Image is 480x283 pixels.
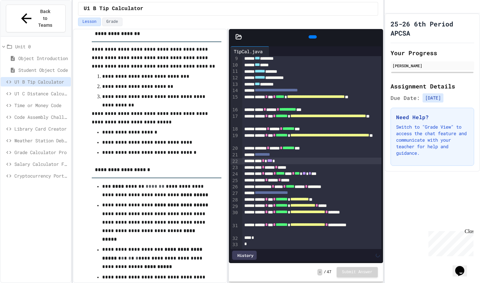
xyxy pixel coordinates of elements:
[396,124,469,156] p: Switch to "Grade View" to access the chat feature and communicate with your teacher for help and ...
[3,3,45,41] div: Chat with us now!Close
[231,133,239,145] div: 19
[391,48,474,57] h2: Your Progress
[342,270,373,275] span: Submit Answer
[6,5,66,32] button: Back to Teams
[231,178,239,184] div: 25
[14,125,68,132] span: Library Card Creator
[231,152,239,158] div: 21
[102,18,122,26] button: Grade
[337,267,378,277] button: Submit Answer
[231,235,239,242] div: 32
[231,81,239,88] div: 13
[231,242,239,248] div: 33
[231,87,239,94] div: 14
[231,107,239,113] div: 16
[231,75,239,81] div: 12
[391,82,474,91] h2: Assignment Details
[18,67,68,73] span: Student Object Code
[14,149,68,156] span: Grade Calculator Pro
[231,94,239,107] div: 15
[78,18,101,26] button: Lesson
[14,114,68,120] span: Code Assembly Challenge
[231,158,239,165] div: 22
[231,197,239,203] div: 28
[231,184,239,190] div: 26
[14,102,68,109] span: Time or Money Code
[231,55,239,62] div: 9
[231,46,269,56] div: TipCal.java
[38,8,53,29] span: Back to Teams
[317,269,322,275] span: -
[231,203,239,210] div: 29
[426,228,473,256] iframe: chat widget
[453,257,473,276] iframe: chat widget
[231,210,239,222] div: 30
[231,113,239,126] div: 17
[391,94,420,102] span: Due Date:
[14,137,68,144] span: Weather Station Debugger
[231,48,266,55] div: TipCal.java
[14,78,68,85] span: U1 B Tip Calculator
[392,63,472,69] div: [PERSON_NAME]
[231,145,239,152] div: 20
[231,190,239,197] div: 27
[231,68,239,75] div: 11
[14,172,68,179] span: Cryptocurrency Portfolio Debugger
[396,113,469,121] h3: Need Help?
[231,171,239,178] div: 24
[391,19,474,38] h1: 25-26 6th Period APCSA
[324,270,326,275] span: /
[231,223,239,235] div: 31
[231,62,239,69] div: 10
[231,165,239,171] div: 23
[15,43,68,50] span: Unit 0
[232,251,257,260] div: History
[14,90,68,97] span: U1 C Distance Calculator
[423,93,443,102] span: [DATE]
[84,5,143,13] span: U1 B Tip Calculator
[18,55,68,62] span: Object Introduction
[327,270,331,275] span: 47
[231,126,239,133] div: 18
[14,161,68,167] span: Salary Calculator Fixer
